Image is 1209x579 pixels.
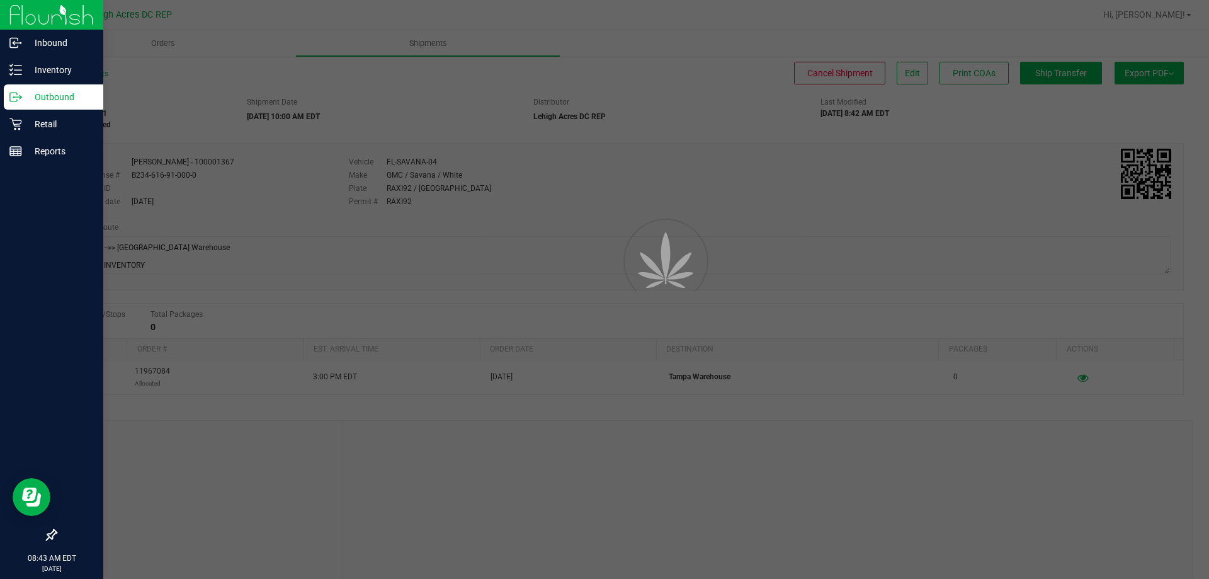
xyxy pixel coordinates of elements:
[6,553,98,564] p: 08:43 AM EDT
[22,144,98,159] p: Reports
[9,37,22,49] inline-svg: Inbound
[22,62,98,77] p: Inventory
[9,91,22,103] inline-svg: Outbound
[22,89,98,105] p: Outbound
[22,117,98,132] p: Retail
[6,564,98,573] p: [DATE]
[13,478,50,516] iframe: Resource center
[9,118,22,130] inline-svg: Retail
[9,145,22,158] inline-svg: Reports
[22,35,98,50] p: Inbound
[9,64,22,76] inline-svg: Inventory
